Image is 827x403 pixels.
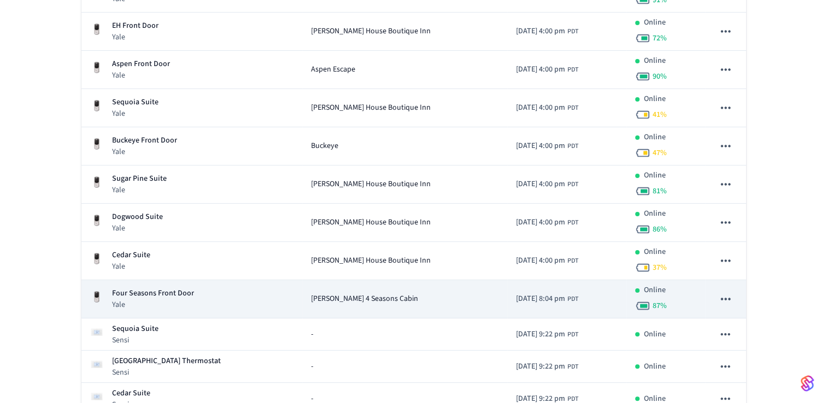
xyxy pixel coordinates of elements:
span: - [311,329,313,340]
p: Yale [112,261,150,272]
span: PDT [567,218,578,228]
p: Online [644,55,666,67]
p: Four Seasons Front Door [112,288,194,299]
p: Yale [112,32,159,43]
span: 86 % [653,224,667,235]
span: [DATE] 4:00 pm [516,102,565,114]
div: America/Los_Angeles [516,217,578,228]
span: 90 % [653,71,667,82]
div: America/Los_Angeles [516,361,578,372]
p: Online [644,361,666,372]
p: Yale [112,146,177,157]
p: Sequoia Suite [112,97,159,108]
span: [DATE] 4:00 pm [516,217,565,228]
p: Sensi [112,367,221,378]
span: [DATE] 4:00 pm [516,64,565,75]
div: America/Los_Angeles [516,179,578,190]
span: [DATE] 9:22 pm [516,329,565,340]
p: Online [644,329,666,340]
div: America/Los_Angeles [516,26,578,37]
img: Yale Assure Touchscreen Wifi Smart Lock, Satin Nickel, Front [90,61,103,74]
p: Online [644,132,666,143]
span: PDT [567,330,578,340]
span: PDT [567,65,578,75]
span: 47 % [653,147,667,158]
img: Yale Assure Touchscreen Wifi Smart Lock, Satin Nickel, Front [90,23,103,36]
p: Yale [112,185,167,195]
img: Yale Assure Touchscreen Wifi Smart Lock, Satin Nickel, Front [90,214,103,227]
span: [PERSON_NAME] House Boutique Inn [311,102,431,114]
p: Sensi [112,335,159,346]
span: 87 % [653,300,667,311]
span: 72 % [653,33,667,44]
img: Sensi Smart Thermostat (White) [90,325,103,339]
p: Online [644,93,666,105]
p: Buckeye Front Door [112,135,177,146]
div: America/Los_Angeles [516,293,578,305]
span: PDT [567,256,578,266]
p: Dogwood Suite [112,211,163,223]
p: Sugar Pine Suite [112,173,167,185]
img: Sensi Smart Thermostat (White) [90,358,103,371]
p: Yale [112,108,159,119]
div: America/Los_Angeles [516,64,578,75]
p: Cedar Suite [112,250,150,261]
span: PDT [567,294,578,304]
p: Yale [112,299,194,310]
p: Aspen Front Door [112,58,170,70]
p: EH Front Door [112,20,159,32]
span: [PERSON_NAME] House Boutique Inn [311,26,431,37]
div: America/Los_Angeles [516,329,578,340]
img: Yale Assure Touchscreen Wifi Smart Lock, Satin Nickel, Front [90,291,103,304]
span: PDT [567,362,578,372]
span: [DATE] 4:00 pm [516,26,565,37]
span: [PERSON_NAME] House Boutique Inn [311,179,431,190]
span: [PERSON_NAME] 4 Seasons Cabin [311,293,418,305]
img: Yale Assure Touchscreen Wifi Smart Lock, Satin Nickel, Front [90,99,103,112]
p: [GEOGRAPHIC_DATA] Thermostat [112,355,221,367]
span: Buckeye [311,140,338,152]
p: Online [644,17,666,28]
div: America/Los_Angeles [516,102,578,114]
span: [DATE] 4:00 pm [516,179,565,190]
img: Yale Assure Touchscreen Wifi Smart Lock, Satin Nickel, Front [90,138,103,151]
span: [DATE] 4:00 pm [516,140,565,152]
p: Sequoia Suite [112,323,159,335]
p: Online [644,285,666,296]
p: Yale [112,223,163,234]
span: 37 % [653,262,667,273]
span: 41 % [653,109,667,120]
span: [DATE] 4:00 pm [516,255,565,266]
span: [DATE] 8:04 pm [516,293,565,305]
div: America/Los_Angeles [516,140,578,152]
span: [PERSON_NAME] House Boutique Inn [311,217,431,228]
span: PDT [567,27,578,37]
div: America/Los_Angeles [516,255,578,266]
span: 81 % [653,186,667,197]
p: Online [644,246,666,258]
span: [DATE] 9:22 pm [516,361,565,372]
p: Cedar Suite [112,388,150,399]
span: - [311,361,313,372]
span: Aspen Escape [311,64,355,75]
img: Yale Assure Touchscreen Wifi Smart Lock, Satin Nickel, Front [90,176,103,189]
img: SeamLogoGradient.69752ec5.svg [801,375,814,392]
span: PDT [567,141,578,151]
img: Yale Assure Touchscreen Wifi Smart Lock, Satin Nickel, Front [90,252,103,265]
span: PDT [567,103,578,113]
p: Online [644,208,666,220]
span: PDT [567,180,578,189]
p: Yale [112,70,170,81]
span: [PERSON_NAME] House Boutique Inn [311,255,431,266]
img: Sensi Smart Thermostat (White) [90,390,103,403]
p: Online [644,170,666,181]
